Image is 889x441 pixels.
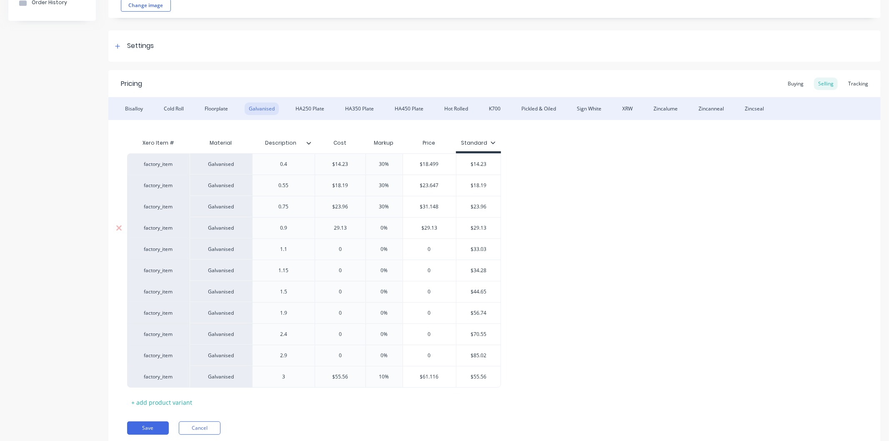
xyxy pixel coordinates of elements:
div: Material [190,135,252,151]
input: ? [315,224,366,232]
div: Cost [315,135,366,151]
div: HA350 Plate [341,103,378,115]
div: 30% [363,154,405,175]
div: 30% [363,196,405,217]
div: Floorplate [200,103,232,115]
div: Price [403,135,456,151]
div: factory_itemGalvanised0.4$14.2330%$18.499$14.23 [127,153,501,175]
div: Pricing [121,79,142,89]
div: 0 [315,324,366,345]
div: 0 [403,324,456,345]
div: Xero Item # [127,135,190,151]
div: $18.19 [456,175,501,196]
div: 0.9 [263,223,305,233]
div: 0% [363,260,405,281]
div: factory_itemGalvanised1.500%0$44.65 [127,281,501,302]
div: 0.4 [263,159,305,170]
div: factory_itemGalvanised0.55$18.1930%$23.647$18.19 [127,175,501,196]
div: Galvanised [190,281,252,302]
div: HA450 Plate [391,103,428,115]
div: factory_item [135,352,181,359]
div: factory_itemGalvanised1.900%0$56.74 [127,302,501,323]
div: Pickled & Oiled [517,103,560,115]
div: 0 [315,303,366,323]
div: 0 [403,345,456,366]
div: Galvanised [190,175,252,196]
div: Galvanised [190,153,252,175]
div: $34.28 [456,260,501,281]
div: $14.23 [315,154,366,175]
div: 1.1 [263,244,305,255]
div: Standard [461,139,496,147]
div: $70.55 [456,324,501,345]
div: $33.03 [456,239,501,260]
div: $29.13 [456,218,501,238]
div: Galvanised [190,196,252,217]
div: factory_item [135,182,181,189]
div: factory_itemGalvanised0.75$23.9630%$31.148$23.96 [127,196,501,217]
div: factory_item [135,331,181,338]
div: 0.75 [263,201,305,212]
div: Galvanised [190,345,252,366]
div: 0% [363,239,405,260]
div: factory_item [135,246,181,253]
div: 0.55 [263,180,305,191]
div: 0 [403,303,456,323]
div: factory_item [135,288,181,296]
div: Galvanised [190,366,252,388]
div: Buying [784,78,808,90]
div: Hot Rolled [440,103,472,115]
button: Cancel [179,421,220,435]
div: factory_itemGalvanised1.1500%0$34.28 [127,260,501,281]
div: $23.96 [456,196,501,217]
div: 0 [315,239,366,260]
div: $31.148 [403,196,456,217]
div: 0 [403,281,456,302]
div: 0% [363,281,405,302]
div: $55.56 [315,366,366,387]
div: 1.15 [263,265,305,276]
div: $14.23 [456,154,501,175]
div: $56.74 [456,303,501,323]
button: Save [127,421,169,435]
div: $18.499 [403,154,456,175]
div: factory_itemGalvanised2.900%0$85.02 [127,345,501,366]
div: Markup [366,135,403,151]
div: Tracking [844,78,872,90]
div: 0 [315,260,366,281]
div: 0% [363,303,405,323]
div: 1.9 [263,308,305,318]
div: $61.116 [403,366,456,387]
div: factory_item [135,373,181,381]
div: 0 [403,260,456,281]
div: 3 [263,371,305,382]
div: $85.02 [456,345,501,366]
div: Bisalloy [121,103,147,115]
div: Settings [127,41,154,51]
div: Description [252,133,310,153]
div: + add product variant [127,396,196,409]
div: Galvanised [190,260,252,281]
div: Galvanised [245,103,279,115]
div: 1.5 [263,286,305,297]
div: K700 [485,103,505,115]
div: factory_itemGalvanised3$55.5610%$61.116$55.56 [127,366,501,388]
div: 10% [363,366,405,387]
div: 2.9 [263,350,305,361]
div: HA250 Plate [291,103,328,115]
div: 0% [363,345,405,366]
div: factory_item [135,267,181,274]
div: 0% [363,218,405,238]
div: Description [252,135,315,151]
div: $55.56 [456,366,501,387]
div: Galvanised [190,323,252,345]
div: factory_itemGalvanised2.400%0$70.55 [127,323,501,345]
div: Galvanised [190,217,252,238]
div: 0 [315,281,366,302]
div: Galvanised [190,238,252,260]
div: factory_item [135,203,181,210]
div: 0% [363,324,405,345]
div: factory_itemGalvanised0.90%$29.13$29.13 [127,217,501,238]
div: Sign White [573,103,606,115]
div: $23.647 [403,175,456,196]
